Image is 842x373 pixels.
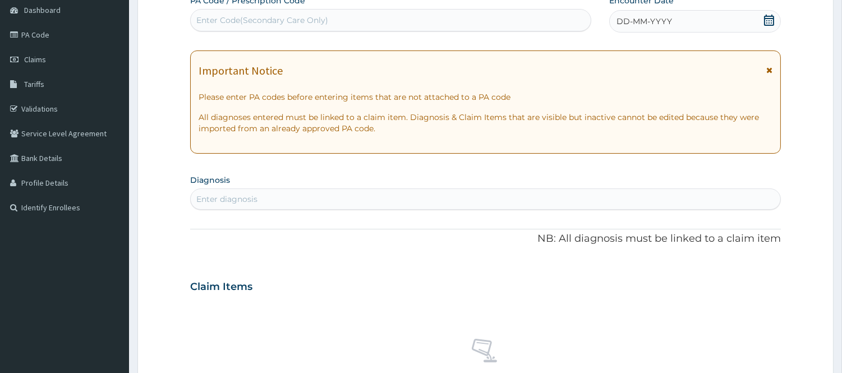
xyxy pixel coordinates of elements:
[190,281,252,293] h3: Claim Items
[24,79,44,89] span: Tariffs
[24,5,61,15] span: Dashboard
[196,194,257,205] div: Enter diagnosis
[199,65,283,77] h1: Important Notice
[190,232,781,246] p: NB: All diagnosis must be linked to a claim item
[199,112,772,134] p: All diagnoses entered must be linked to a claim item. Diagnosis & Claim Items that are visible bu...
[199,91,772,103] p: Please enter PA codes before entering items that are not attached to a PA code
[616,16,672,27] span: DD-MM-YYYY
[24,54,46,65] span: Claims
[196,15,328,26] div: Enter Code(Secondary Care Only)
[190,174,230,186] label: Diagnosis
